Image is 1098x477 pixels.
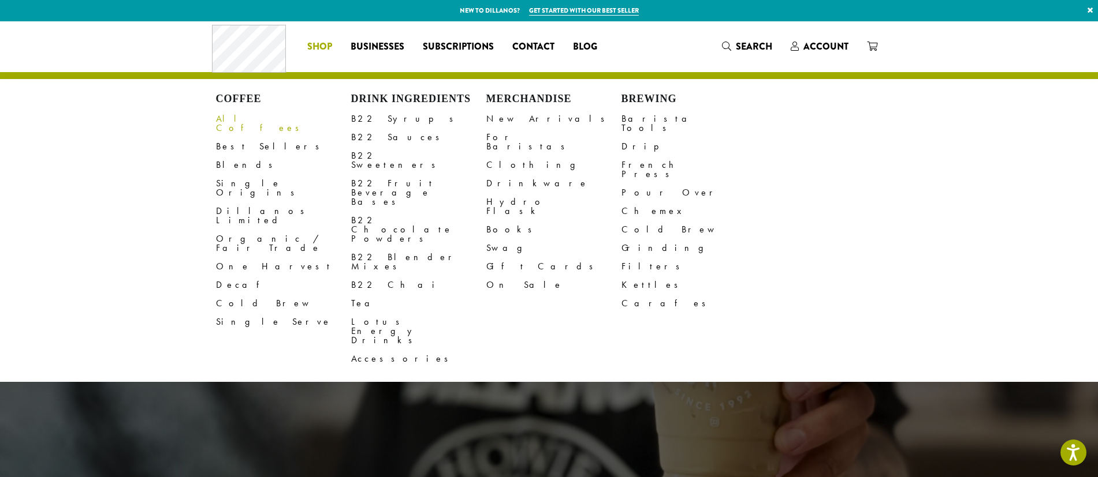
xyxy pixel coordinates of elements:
span: Search [736,40,772,53]
a: Chemex [621,202,757,220]
a: B22 Sweeteners [351,147,486,174]
a: Swag [486,239,621,257]
a: Books [486,220,621,239]
a: Drip [621,137,757,156]
a: Decaf [216,276,351,294]
a: One Harvest [216,257,351,276]
span: Subscriptions [423,40,494,54]
a: B22 Fruit Beverage Bases [351,174,486,211]
a: Cold Brew [621,220,757,239]
a: Blends [216,156,351,174]
a: Kettles [621,276,757,294]
a: Grinding [621,239,757,257]
a: Lotus Energy Drinks [351,313,486,350]
a: Cold Brew [216,294,351,313]
span: Businesses [351,40,404,54]
a: Get started with our best seller [529,6,639,16]
a: Gift Cards [486,257,621,276]
a: Drinkware [486,174,621,193]
a: B22 Chai [351,276,486,294]
a: Dillanos Limited [216,202,351,230]
a: All Coffees [216,110,351,137]
a: Filters [621,257,757,276]
span: Account [803,40,848,53]
a: Best Sellers [216,137,351,156]
span: Blog [573,40,597,54]
h4: Coffee [216,93,351,106]
a: On Sale [486,276,621,294]
a: B22 Chocolate Powders [351,211,486,248]
a: Barista Tools [621,110,757,137]
a: Search [713,37,781,56]
h4: Drink Ingredients [351,93,486,106]
a: Accessories [351,350,486,368]
a: Clothing [486,156,621,174]
a: Single Serve [216,313,351,331]
a: Carafes [621,294,757,313]
a: Hydro Flask [486,193,621,220]
span: Shop [307,40,332,54]
a: Organic / Fair Trade [216,230,351,257]
a: B22 Sauces [351,128,486,147]
h4: Brewing [621,93,757,106]
a: B22 Syrups [351,110,486,128]
a: B22 Blender Mixes [351,248,486,276]
a: Pour Over [621,183,757,202]
h4: Merchandise [486,93,621,106]
a: Shop [298,37,341,56]
a: Single Origins [216,174,351,202]
span: Contact [512,40,554,54]
a: French Press [621,156,757,183]
a: New Arrivals [486,110,621,128]
a: Tea [351,294,486,313]
a: For Baristas [486,128,621,156]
